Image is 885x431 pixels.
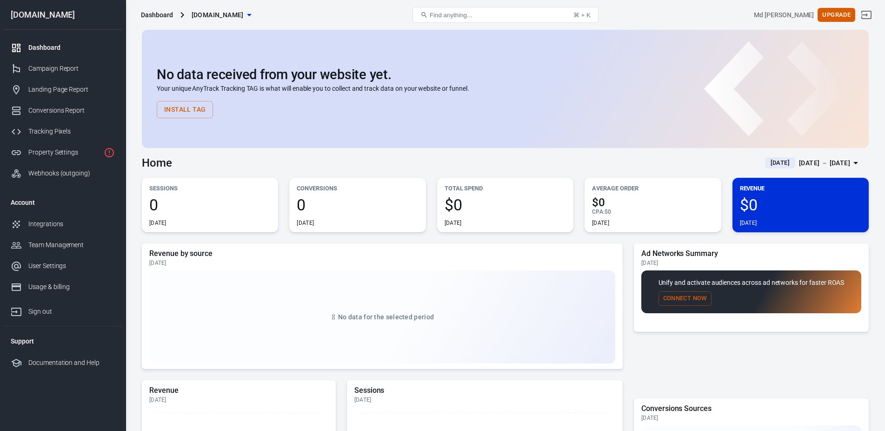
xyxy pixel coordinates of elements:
[641,259,861,267] div: [DATE]
[149,396,328,404] div: [DATE]
[605,209,611,215] span: $0
[28,148,100,157] div: Property Settings
[149,259,615,267] div: [DATE]
[592,219,609,227] div: [DATE]
[3,37,122,58] a: Dashboard
[3,121,122,142] a: Tracking Pixels
[3,58,122,79] a: Campaign Report
[659,278,845,288] p: Unify and activate audiences across ad networks for faster ROAS
[149,386,328,395] h5: Revenue
[192,9,244,21] span: afftoolsbox.xyz
[28,168,115,178] div: Webhooks (outgoing)
[297,219,314,227] div: [DATE]
[445,183,566,193] p: Total Spend
[754,10,814,20] div: Account id: 4mKLnZET
[641,414,861,422] div: [DATE]
[641,404,861,413] h5: Conversions Sources
[592,183,713,193] p: Average Order
[3,11,122,19] div: [DOMAIN_NAME]
[149,249,615,258] h5: Revenue by source
[740,197,861,213] span: $0
[188,7,255,24] button: [DOMAIN_NAME]
[28,358,115,368] div: Documentation and Help
[592,209,605,215] span: CPA :
[641,249,861,258] h5: Ad Networks Summary
[149,219,166,227] div: [DATE]
[818,8,855,22] button: Upgrade
[28,64,115,74] div: Campaign Report
[3,276,122,297] a: Usage & billing
[28,127,115,136] div: Tracking Pixels
[141,10,173,20] div: Dashboard
[740,219,757,227] div: [DATE]
[767,158,793,168] span: [DATE]
[354,386,615,395] h5: Sessions
[855,4,878,26] a: Sign out
[430,12,472,19] span: Find anything...
[740,183,861,193] p: Revenue
[157,84,854,94] p: Your unique AnyTrack Tracking TAG is what will enable you to collect and track data on your websi...
[659,291,712,306] button: Connect Now
[758,155,869,171] button: [DATE][DATE] － [DATE]
[3,79,122,100] a: Landing Page Report
[573,12,591,19] div: ⌘ + K
[338,313,434,321] span: No data for the selected period
[149,183,271,193] p: Sessions
[413,7,599,23] button: Find anything...⌘ + K
[28,261,115,271] div: User Settings
[354,396,615,404] div: [DATE]
[3,100,122,121] a: Conversions Report
[3,256,122,276] a: User Settings
[149,197,271,213] span: 0
[28,307,115,317] div: Sign out
[445,219,462,227] div: [DATE]
[297,183,418,193] p: Conversions
[3,214,122,235] a: Integrations
[3,330,122,352] li: Support
[3,163,122,184] a: Webhooks (outgoing)
[28,219,115,229] div: Integrations
[3,142,122,163] a: Property Settings
[28,240,115,250] div: Team Management
[142,156,172,169] h3: Home
[28,85,115,94] div: Landing Page Report
[297,197,418,213] span: 0
[592,197,713,208] span: $0
[3,297,122,322] a: Sign out
[3,235,122,256] a: Team Management
[157,67,854,82] h2: No data received from your website yet.
[445,197,566,213] span: $0
[104,147,115,158] svg: Property is not installed yet
[799,157,850,169] div: [DATE] － [DATE]
[157,101,213,118] button: Install Tag
[28,106,115,115] div: Conversions Report
[28,282,115,292] div: Usage & billing
[28,43,115,53] div: Dashboard
[3,191,122,214] li: Account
